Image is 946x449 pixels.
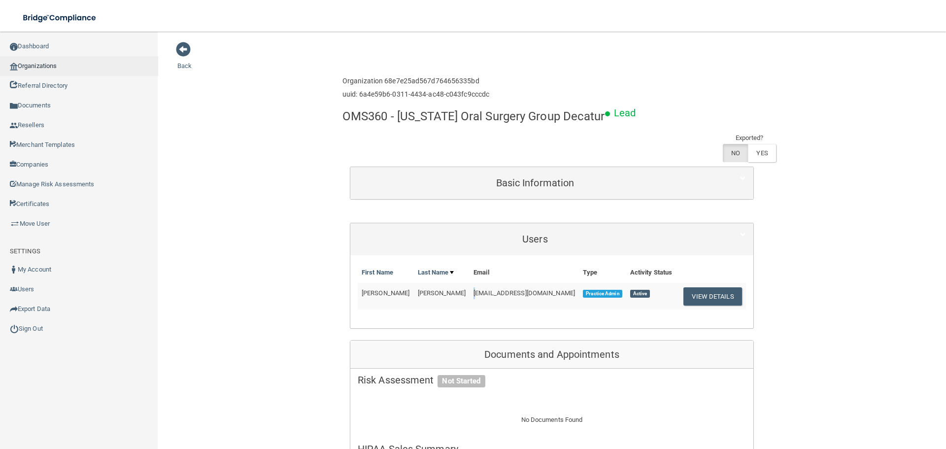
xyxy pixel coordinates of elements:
th: Type [579,263,626,283]
a: First Name [362,267,393,278]
h5: Users [358,234,712,244]
h6: Organization 68e7e25ad567d764656335bd [342,77,489,85]
span: [PERSON_NAME] [418,289,466,297]
h4: OMS360 - [US_STATE] Oral Surgery Group Decatur [342,110,605,123]
h5: Basic Information [358,177,712,188]
label: YES [748,144,776,162]
h6: uuid: 6a4e59b6-0311-4434-ac48-c043fc9cccdc [342,91,489,98]
th: Activity Status [626,263,676,283]
button: View Details [683,287,742,306]
img: ic_user_dark.df1a06c3.png [10,266,18,274]
div: Documents and Appointments [350,341,753,369]
img: ic_dashboard_dark.d01f4a41.png [10,43,18,51]
img: icon-export.b9366987.png [10,305,18,313]
a: Basic Information [358,172,746,194]
td: Exported? [723,132,776,144]
img: icon-documents.8dae5593.png [10,102,18,110]
img: organization-icon.f8decf85.png [10,63,18,70]
label: NO [723,144,748,162]
span: Not Started [438,375,485,388]
img: ic_power_dark.7ecde6b1.png [10,324,19,333]
th: Email [470,263,579,283]
p: Lead [614,104,636,122]
div: No Documents Found [350,402,753,438]
a: Users [358,228,746,250]
img: bridge_compliance_login_screen.278c3ca4.svg [15,8,105,28]
span: [EMAIL_ADDRESS][DOMAIN_NAME] [473,289,575,297]
img: briefcase.64adab9b.png [10,219,20,229]
span: [PERSON_NAME] [362,289,409,297]
a: Last Name [418,267,454,278]
a: Back [177,50,192,69]
h5: Risk Assessment [358,375,746,385]
span: Active [630,290,650,298]
span: Practice Admin [583,290,622,298]
label: SETTINGS [10,245,40,257]
img: icon-users.e205127d.png [10,285,18,293]
img: ic_reseller.de258add.png [10,122,18,130]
